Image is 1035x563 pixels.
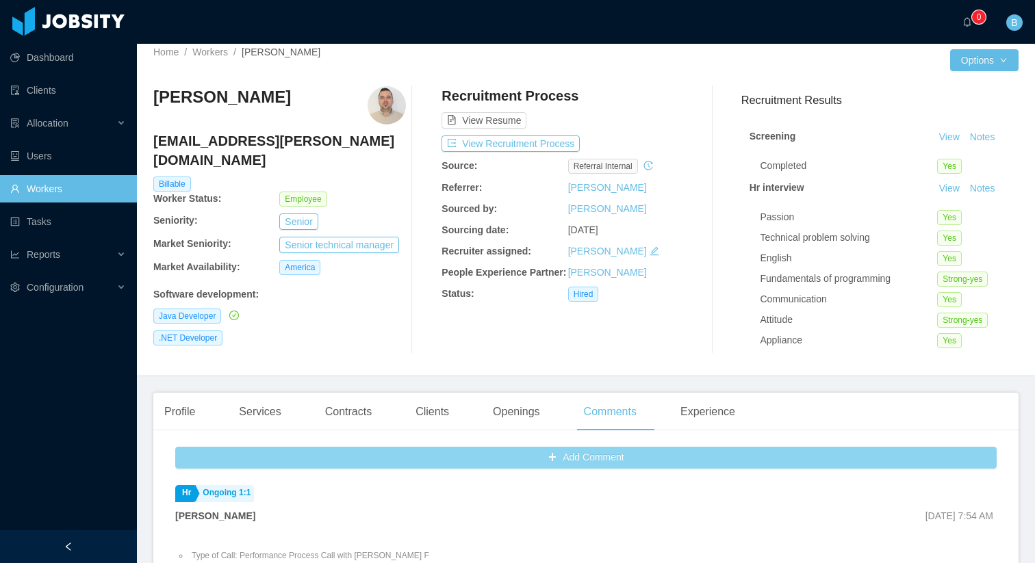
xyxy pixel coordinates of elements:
div: Appliance [761,333,938,348]
b: People Experience Partner: [442,267,566,278]
b: Market Availability: [153,261,240,272]
a: icon: pie-chartDashboard [10,44,126,71]
span: Employee [279,192,327,207]
a: icon: profileTasks [10,208,126,235]
strong: Hr interview [750,182,804,193]
span: Reports [27,249,60,260]
a: icon: check-circle [227,310,239,321]
a: icon: userWorkers [10,175,126,202]
button: Senior technical manager [279,237,399,253]
span: [DATE] 7:54 AM [925,510,993,521]
b: Referrer: [442,182,482,193]
button: icon: file-textView Resume [442,112,526,129]
a: icon: file-textView Resume [442,115,526,126]
sup: 0 [972,10,986,24]
div: Services [228,393,292,431]
a: Workers [192,47,228,57]
b: Source: [442,160,477,171]
a: [PERSON_NAME] [568,182,647,193]
button: Optionsicon: down [950,49,1019,71]
i: icon: bell [962,17,972,27]
button: Senior [279,213,318,230]
span: Allocation [27,118,68,129]
b: Software development : [153,289,259,300]
span: [DATE] [568,224,598,235]
span: Yes [937,251,962,266]
span: Billable [153,176,191,192]
a: icon: auditClients [10,77,126,104]
span: Java Developer [153,309,221,324]
span: Configuration [27,282,84,293]
span: Yes [937,159,962,174]
span: Yes [937,292,962,307]
a: Ongoing 1:1 [196,485,254,502]
b: Worker Status: [153,193,221,204]
a: icon: robotUsers [10,142,126,170]
strong: [PERSON_NAME] [175,510,255,521]
button: icon: plusAdd Comment [175,447,997,469]
button: icon: exportView Recruitment Process [442,135,580,152]
i: icon: check-circle [229,311,239,320]
div: Experience [669,393,746,431]
b: Seniority: [153,215,198,226]
strong: Screening [750,131,796,142]
span: Yes [937,210,962,225]
b: Market Seniority: [153,238,231,249]
span: Strong-yes [937,272,988,287]
b: Sourcing date: [442,224,509,235]
span: Yes [937,333,962,348]
div: Communication [761,292,938,306]
a: [PERSON_NAME] [568,203,647,214]
i: icon: edit [650,246,659,256]
span: Referral internal [568,159,638,174]
a: Home [153,47,179,57]
img: 171a5bd0-af07-11e9-a0a1-47c031930032_664f8f3170746-400w.png [368,86,406,125]
span: .NET Developer [153,330,222,345]
i: icon: solution [10,118,20,128]
span: Yes [937,231,962,246]
li: Type of Call: Performance Process Call with [PERSON_NAME] F [189,549,997,562]
a: icon: exportView Recruitment Process [442,138,580,149]
span: America [279,260,320,275]
button: Notes [964,129,1001,146]
div: Attitude [761,313,938,327]
div: Openings [482,393,551,431]
span: Hired [568,287,599,302]
a: View [934,131,964,142]
span: Strong-yes [937,313,988,328]
i: icon: line-chart [10,250,20,259]
div: Profile [153,393,206,431]
div: Passion [761,210,938,224]
i: icon: setting [10,283,20,292]
span: / [184,47,187,57]
a: Hr [175,485,194,502]
div: Clients [405,393,460,431]
b: Recruiter assigned: [442,246,531,257]
div: Comments [573,393,648,431]
h4: [EMAIL_ADDRESS][PERSON_NAME][DOMAIN_NAME] [153,131,406,170]
b: Sourced by: [442,203,497,214]
a: [PERSON_NAME] [568,267,647,278]
i: icon: history [643,161,653,170]
a: View [934,183,964,194]
h3: Recruitment Results [741,92,1019,109]
span: / [233,47,236,57]
div: Technical problem solving [761,231,938,245]
div: Fundamentals of programming [761,272,938,286]
div: English [761,251,938,265]
a: [PERSON_NAME] [568,246,647,257]
h3: [PERSON_NAME] [153,86,291,108]
span: [PERSON_NAME] [242,47,320,57]
div: Contracts [314,393,383,431]
span: B [1011,14,1017,31]
div: Completed [761,159,938,173]
button: Notes [964,181,1001,197]
b: Status: [442,288,474,299]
